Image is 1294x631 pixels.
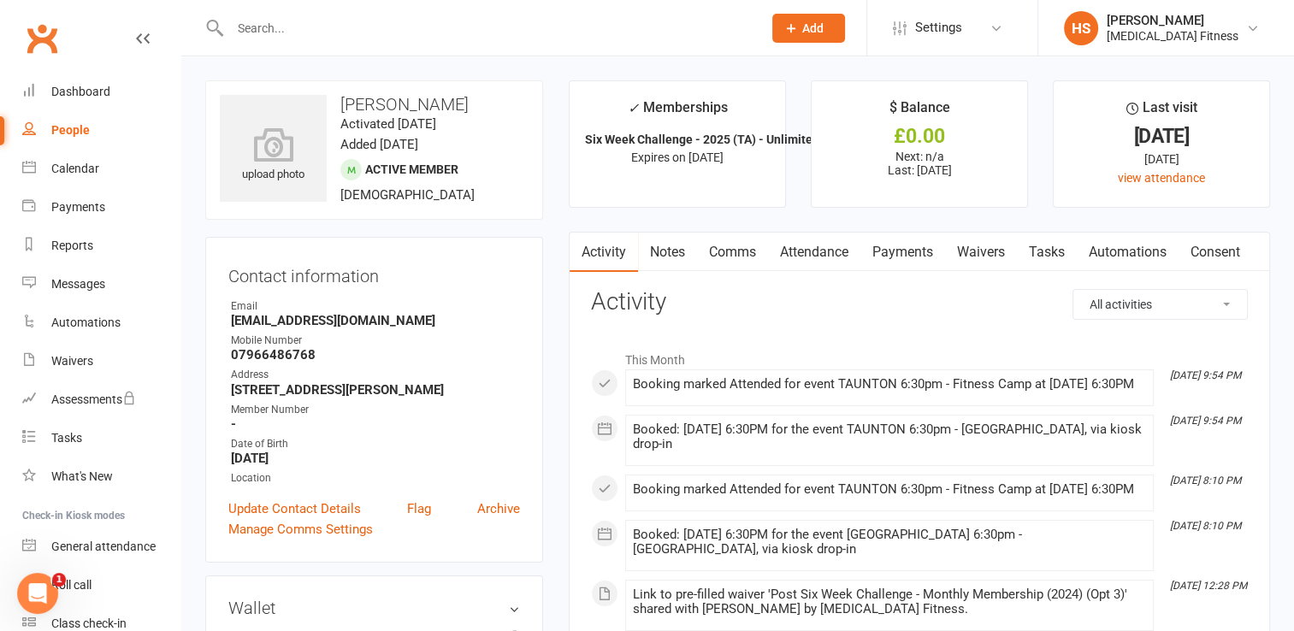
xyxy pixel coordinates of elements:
[628,100,639,116] i: ✓
[945,233,1017,272] a: Waivers
[1064,11,1098,45] div: HS
[1069,127,1254,145] div: [DATE]
[22,566,180,604] a: Roll call
[22,380,180,419] a: Assessments
[407,498,431,519] a: Flag
[697,233,768,272] a: Comms
[52,573,66,587] span: 1
[340,116,436,132] time: Activated [DATE]
[1107,13,1238,28] div: [PERSON_NAME]
[1170,580,1247,592] i: [DATE] 12:28 PM
[231,382,520,398] strong: [STREET_ADDRESS][PERSON_NAME]
[591,289,1248,315] h3: Activity
[22,419,180,457] a: Tasks
[365,162,458,176] span: Active member
[1170,415,1241,427] i: [DATE] 9:54 PM
[827,150,1012,177] p: Next: n/a Last: [DATE]
[231,333,520,349] div: Mobile Number
[827,127,1012,145] div: £0.00
[860,233,945,272] a: Payments
[1118,171,1205,185] a: view attendance
[633,482,1146,497] div: Booking marked Attended for event TAUNTON 6:30pm - Fitness Camp at [DATE] 6:30PM
[628,97,728,128] div: Memberships
[340,187,475,203] span: [DEMOGRAPHIC_DATA]
[22,188,180,227] a: Payments
[228,519,373,540] a: Manage Comms Settings
[51,540,156,553] div: General attendance
[22,111,180,150] a: People
[1170,475,1241,487] i: [DATE] 8:10 PM
[22,304,180,342] a: Automations
[631,150,724,164] span: Expires on [DATE]
[585,133,819,146] strong: Six Week Challenge - 2025 (TA) - Unlimited
[220,127,327,184] div: upload photo
[51,315,121,329] div: Automations
[51,354,93,368] div: Waivers
[22,227,180,265] a: Reports
[633,377,1146,392] div: Booking marked Attended for event TAUNTON 6:30pm - Fitness Camp at [DATE] 6:30PM
[228,260,520,286] h3: Contact information
[231,451,520,466] strong: [DATE]
[231,402,520,418] div: Member Number
[802,21,824,35] span: Add
[51,162,99,175] div: Calendar
[220,95,529,114] h3: [PERSON_NAME]
[51,392,136,406] div: Assessments
[17,573,58,614] iframe: Intercom live chat
[21,17,63,60] a: Clubworx
[1170,520,1241,532] i: [DATE] 8:10 PM
[22,528,180,566] a: General attendance kiosk mode
[22,342,180,380] a: Waivers
[1017,233,1077,272] a: Tasks
[591,342,1248,369] li: This Month
[231,416,520,432] strong: -
[51,616,127,630] div: Class check-in
[772,14,845,43] button: Add
[889,97,950,127] div: $ Balance
[51,469,113,483] div: What's New
[228,599,520,617] h3: Wallet
[1170,369,1241,381] i: [DATE] 9:54 PM
[231,298,520,315] div: Email
[51,123,90,137] div: People
[51,431,82,445] div: Tasks
[228,498,361,519] a: Update Contact Details
[915,9,962,47] span: Settings
[22,150,180,188] a: Calendar
[570,233,638,272] a: Activity
[231,313,520,328] strong: [EMAIL_ADDRESS][DOMAIN_NAME]
[51,578,92,592] div: Roll call
[1126,97,1197,127] div: Last visit
[51,277,105,291] div: Messages
[51,200,105,214] div: Payments
[22,73,180,111] a: Dashboard
[1069,150,1254,168] div: [DATE]
[477,498,520,519] a: Archive
[633,528,1146,557] div: Booked: [DATE] 6:30PM for the event [GEOGRAPHIC_DATA] 6:30pm - [GEOGRAPHIC_DATA], via kiosk drop-in
[22,457,180,496] a: What's New
[231,347,520,363] strong: 07966486768
[633,422,1146,451] div: Booked: [DATE] 6:30PM for the event TAUNTON 6:30pm - [GEOGRAPHIC_DATA], via kiosk drop-in
[22,265,180,304] a: Messages
[1077,233,1179,272] a: Automations
[231,367,520,383] div: Address
[638,233,697,272] a: Notes
[225,16,750,40] input: Search...
[51,239,93,252] div: Reports
[1107,28,1238,44] div: [MEDICAL_DATA] Fitness
[768,233,860,272] a: Attendance
[1179,233,1252,272] a: Consent
[231,470,520,487] div: Location
[633,587,1146,616] div: Link to pre-filled waiver 'Post Six Week Challenge - Monthly Membership (2024) (Opt 3)' shared wi...
[51,85,110,98] div: Dashboard
[340,137,418,152] time: Added [DATE]
[231,436,520,452] div: Date of Birth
